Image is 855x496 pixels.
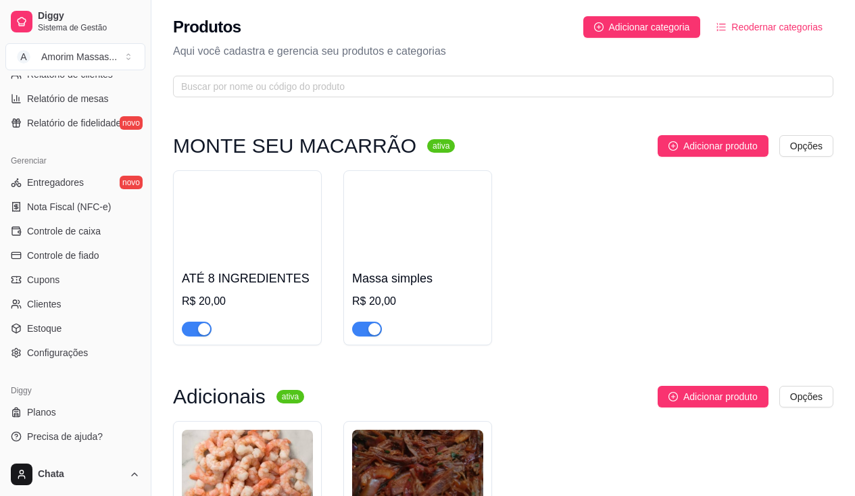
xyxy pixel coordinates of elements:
[427,139,455,153] sup: ativa
[5,172,145,193] a: Entregadoresnovo
[27,430,103,443] span: Precisa de ajuda?
[276,390,304,403] sup: ativa
[27,322,62,335] span: Estoque
[668,392,678,401] span: plus-circle
[38,10,140,22] span: Diggy
[41,50,117,64] div: Amorim Massas ...
[5,318,145,339] a: Estoque
[658,386,768,407] button: Adicionar produto
[17,50,30,64] span: A
[182,269,313,288] h4: ATÉ 8 INGREDIENTES
[5,112,145,134] a: Relatório de fidelidadenovo
[731,20,823,34] span: Reodernar categorias
[38,468,124,480] span: Chata
[5,5,145,38] a: DiggySistema de Gestão
[5,426,145,447] a: Precisa de ajuda?
[5,401,145,423] a: Planos
[5,88,145,109] a: Relatório de mesas
[5,380,145,401] div: Diggy
[683,139,758,153] span: Adicionar produto
[27,405,56,419] span: Planos
[27,116,121,130] span: Relatório de fidelidade
[27,224,101,238] span: Controle de caixa
[716,22,726,32] span: ordered-list
[5,150,145,172] div: Gerenciar
[27,200,111,214] span: Nota Fiscal (NFC-e)
[181,79,814,94] input: Buscar por nome ou código do produto
[5,269,145,291] a: Cupons
[5,342,145,364] a: Configurações
[5,220,145,242] a: Controle de caixa
[173,138,416,154] h3: MONTE SEU MACARRÃO
[173,16,241,38] h2: Produtos
[182,179,313,264] img: product-image
[683,389,758,404] span: Adicionar produto
[594,22,604,32] span: plus-circle
[5,458,145,491] button: Chata
[27,176,84,189] span: Entregadores
[27,249,99,262] span: Controle de fiado
[5,245,145,266] a: Controle de fiado
[706,16,833,38] button: Reodernar categorias
[173,43,833,59] p: Aqui você cadastra e gerencia seu produtos e categorias
[779,135,833,157] button: Opções
[5,196,145,218] a: Nota Fiscal (NFC-e)
[352,269,483,288] h4: Massa simples
[352,179,483,264] img: product-image
[583,16,701,38] button: Adicionar categoria
[27,92,109,105] span: Relatório de mesas
[5,293,145,315] a: Clientes
[27,346,88,359] span: Configurações
[5,43,145,70] button: Select a team
[352,293,483,309] div: R$ 20,00
[790,389,823,404] span: Opções
[27,273,59,287] span: Cupons
[658,135,768,157] button: Adicionar produto
[38,22,140,33] span: Sistema de Gestão
[173,389,266,405] h3: Adicionais
[790,139,823,153] span: Opções
[779,386,833,407] button: Opções
[609,20,690,34] span: Adicionar categoria
[668,141,678,151] span: plus-circle
[27,297,62,311] span: Clientes
[182,293,313,309] div: R$ 20,00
